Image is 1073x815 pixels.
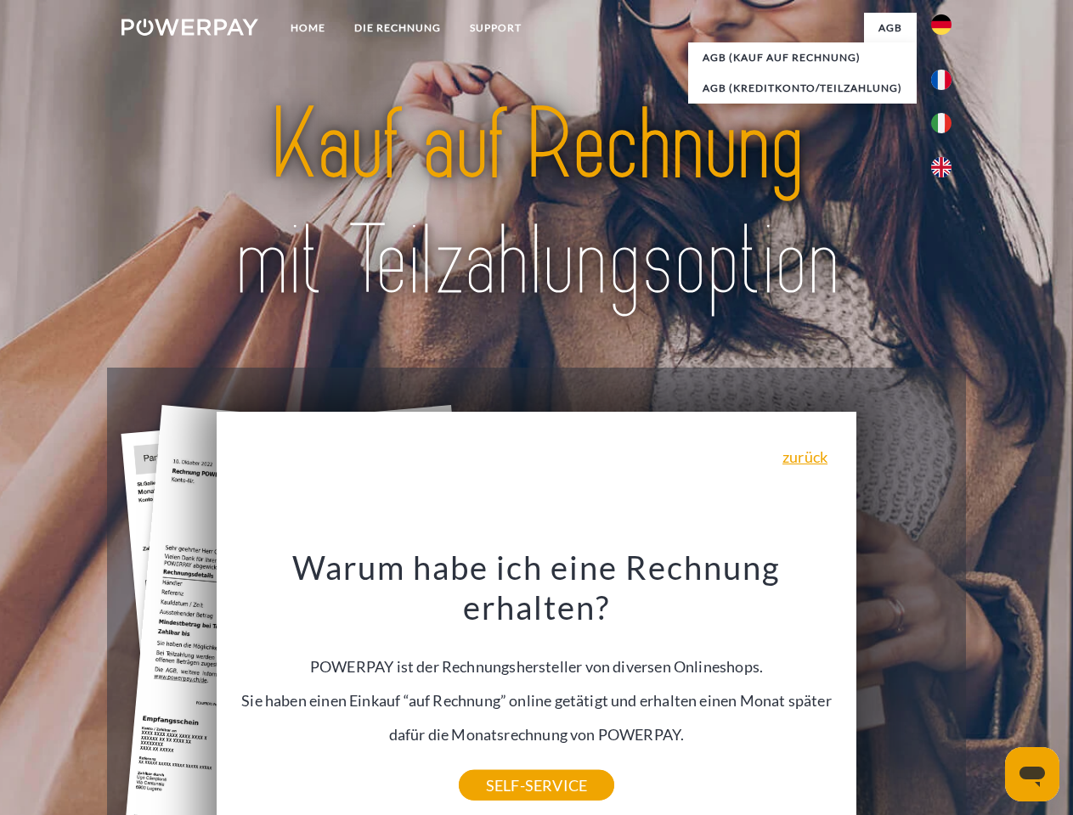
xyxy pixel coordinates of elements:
[227,547,847,628] h3: Warum habe ich eine Rechnung erhalten?
[162,81,911,325] img: title-powerpay_de.svg
[459,770,614,801] a: SELF-SERVICE
[688,42,917,73] a: AGB (Kauf auf Rechnung)
[931,157,952,177] img: en
[1005,747,1059,801] iframe: Schaltfläche zum Öffnen des Messaging-Fensters
[121,19,258,36] img: logo-powerpay-white.svg
[782,449,827,464] a: zurück
[931,70,952,90] img: fr
[227,547,847,785] div: POWERPAY ist der Rechnungshersteller von diversen Onlineshops. Sie haben einen Einkauf “auf Rechn...
[864,13,917,43] a: agb
[931,14,952,35] img: de
[276,13,340,43] a: Home
[455,13,536,43] a: SUPPORT
[931,113,952,133] img: it
[340,13,455,43] a: DIE RECHNUNG
[688,73,917,104] a: AGB (Kreditkonto/Teilzahlung)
